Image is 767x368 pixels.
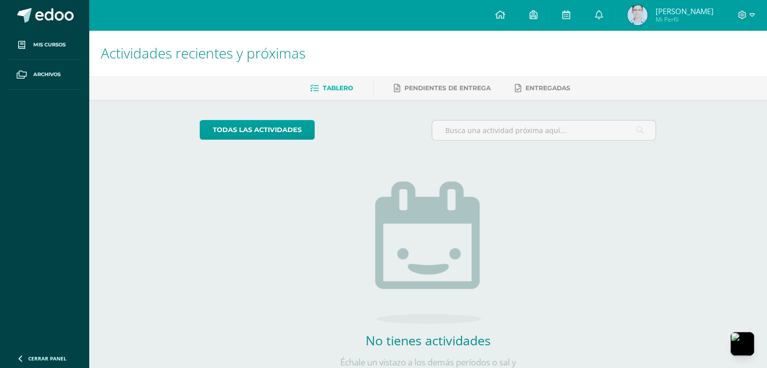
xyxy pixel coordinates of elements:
[33,41,66,49] span: Mis cursos
[28,355,67,362] span: Cerrar panel
[327,332,529,349] h2: No tienes actividades
[655,15,713,24] span: Mi Perfil
[33,71,61,79] span: Archivos
[404,84,491,92] span: Pendientes de entrega
[627,5,647,25] img: 840e47d4d182e438aac412ae8425ac5b.png
[310,80,353,96] a: Tablero
[200,120,315,140] a: todas las Actividades
[8,60,81,90] a: Archivos
[525,84,570,92] span: Entregadas
[515,80,570,96] a: Entregadas
[655,6,713,16] span: [PERSON_NAME]
[375,181,481,324] img: no_activities.png
[8,30,81,60] a: Mis cursos
[323,84,353,92] span: Tablero
[394,80,491,96] a: Pendientes de entrega
[101,43,306,63] span: Actividades recientes y próximas
[432,120,656,140] input: Busca una actividad próxima aquí...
